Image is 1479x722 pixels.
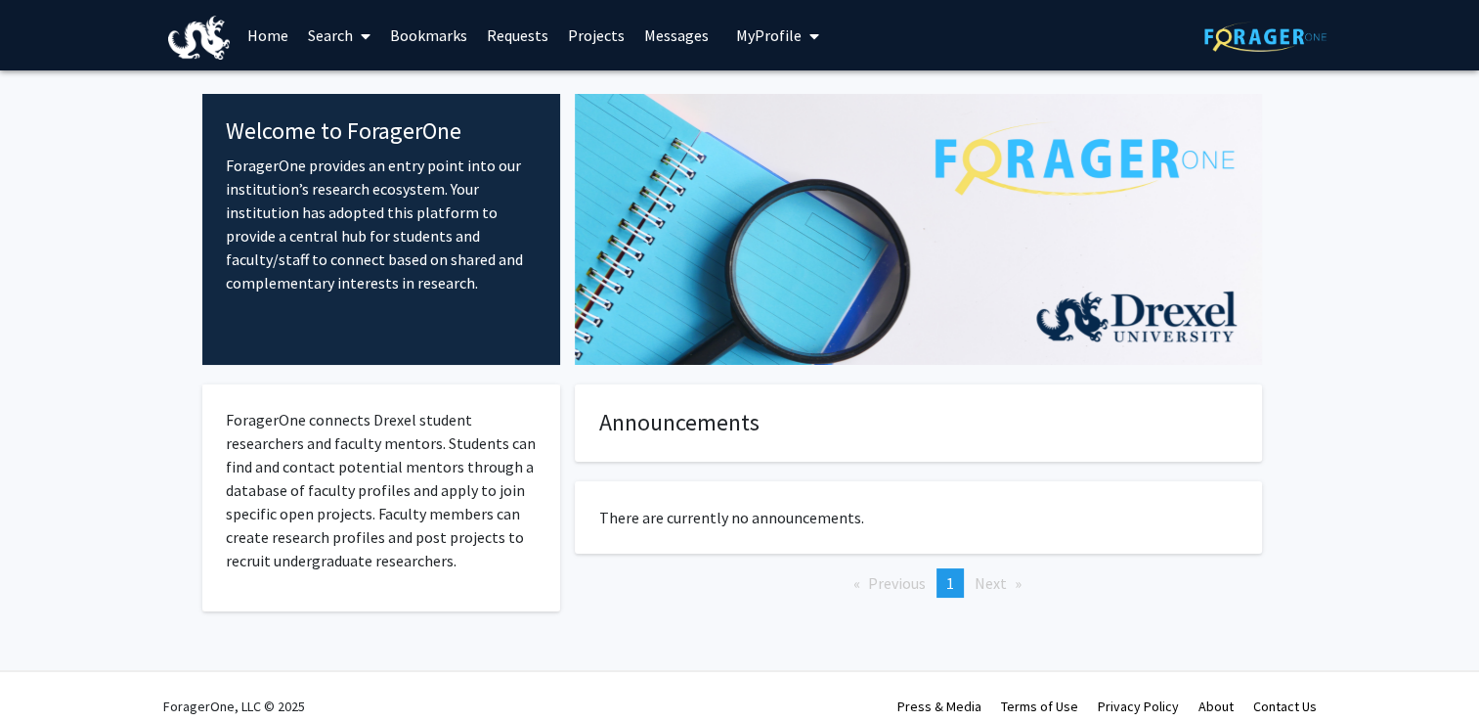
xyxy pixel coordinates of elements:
iframe: Chat [15,634,83,707]
p: ForagerOne provides an entry point into our institution’s research ecosystem. Your institution ha... [226,154,538,294]
a: Requests [477,1,558,69]
a: Projects [558,1,634,69]
p: ForagerOne connects Drexel student researchers and faculty mentors. Students can find and contact... [226,408,538,572]
p: There are currently no announcements. [599,506,1238,529]
a: Messages [634,1,718,69]
a: Bookmarks [380,1,477,69]
a: Search [298,1,380,69]
h4: Welcome to ForagerOne [226,117,538,146]
span: Next [975,573,1007,593]
span: My Profile [736,25,802,45]
a: Press & Media [897,698,981,715]
span: 1 [946,573,954,593]
a: Privacy Policy [1098,698,1179,715]
a: About [1198,698,1234,715]
img: Cover Image [575,94,1262,365]
ul: Pagination [575,568,1262,598]
a: Terms of Use [1001,698,1078,715]
span: Previous [868,573,926,593]
a: Contact Us [1253,698,1317,715]
img: ForagerOne Logo [1204,22,1327,52]
a: Home [238,1,298,69]
img: Drexel University Logo [168,16,231,60]
h4: Announcements [599,409,1238,437]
